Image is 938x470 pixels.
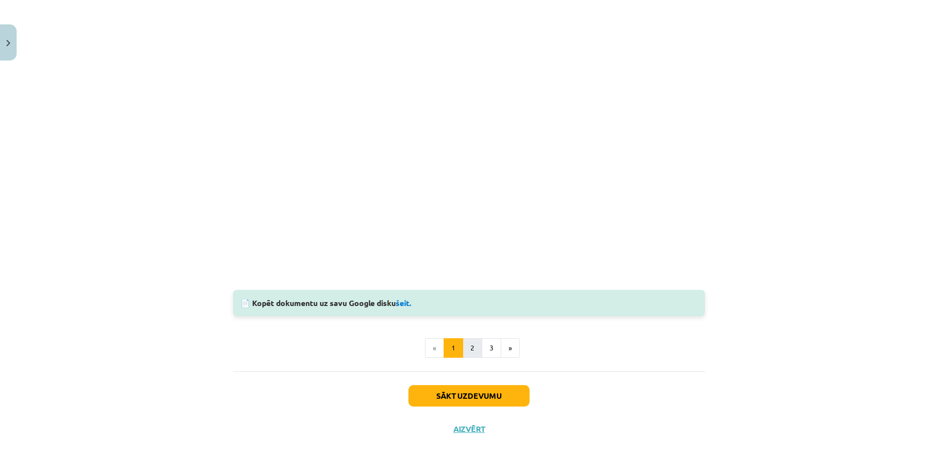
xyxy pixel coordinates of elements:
button: » [501,338,520,358]
button: 2 [463,338,482,358]
button: 3 [482,338,501,358]
button: Aizvērt [450,424,488,434]
a: šeit. [396,298,412,308]
button: Sākt uzdevumu [408,385,530,407]
button: 1 [444,338,463,358]
nav: Page navigation example [233,338,705,358]
img: icon-close-lesson-0947bae3869378f0d4975bcd49f059093ad1ed9edebbc8119c70593378902aed.svg [6,40,10,46]
div: 📄 Kopēt dokumentu uz savu Google disku [233,290,705,316]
